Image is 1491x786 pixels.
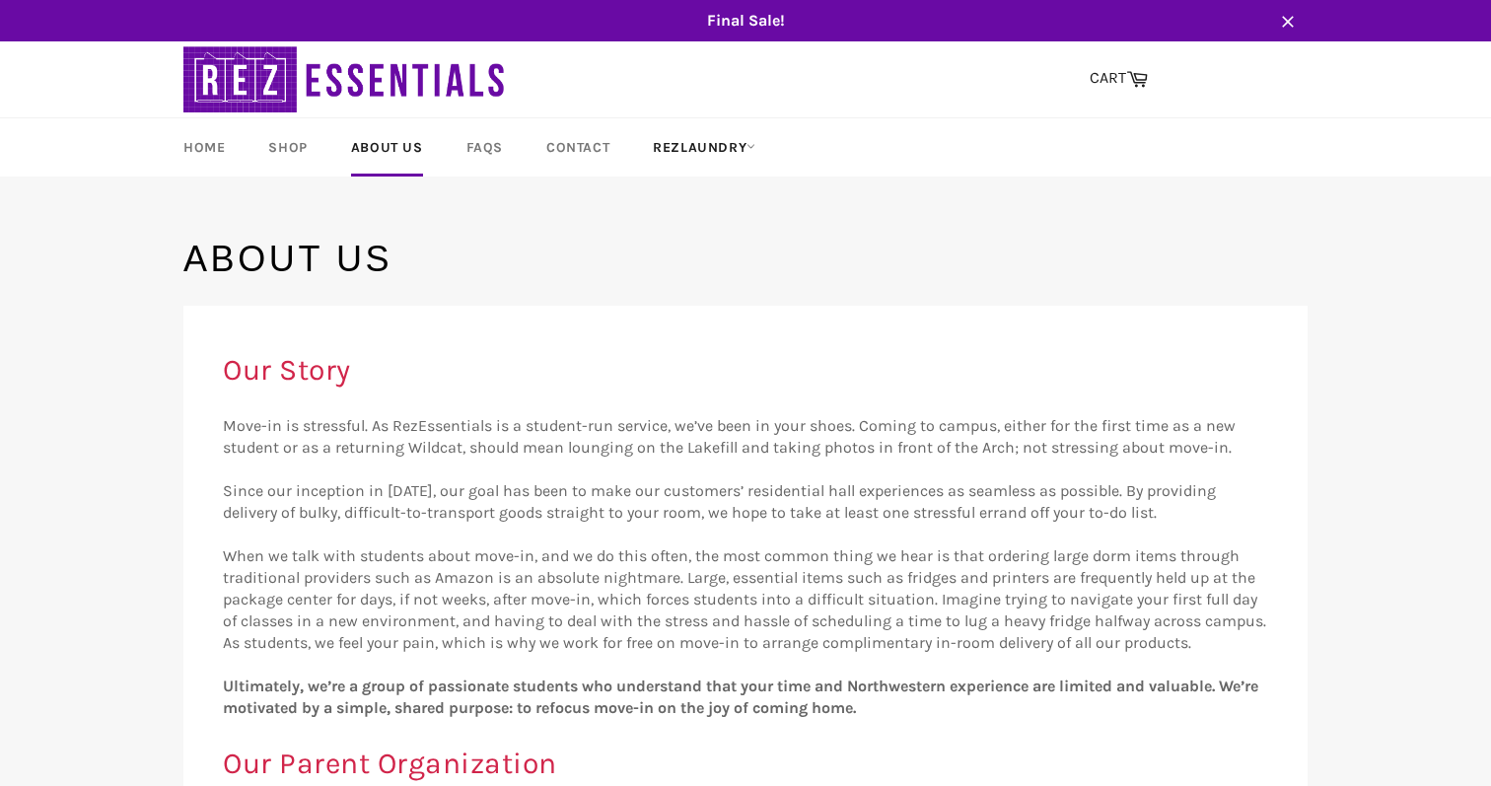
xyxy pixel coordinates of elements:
p: Move-in is stressful. As RezEssentials is a student-run service, we’ve been in your shoes. Coming... [223,415,1268,719]
h2: Our Parent Organization [223,744,1268,784]
a: Contact [527,118,629,177]
h1: About us [183,235,1308,284]
h2: Our Story [223,350,1268,391]
span: Final Sale! [164,10,1327,32]
a: FAQs [447,118,523,177]
a: CART [1080,58,1158,100]
img: RezEssentials [183,41,509,117]
a: Shop [248,118,326,177]
a: RezLaundry [633,118,775,177]
strong: Ultimately, we’re a group of passionate students who understand that your time and Northwestern e... [223,677,1258,717]
a: About Us [331,118,443,177]
a: Home [164,118,245,177]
